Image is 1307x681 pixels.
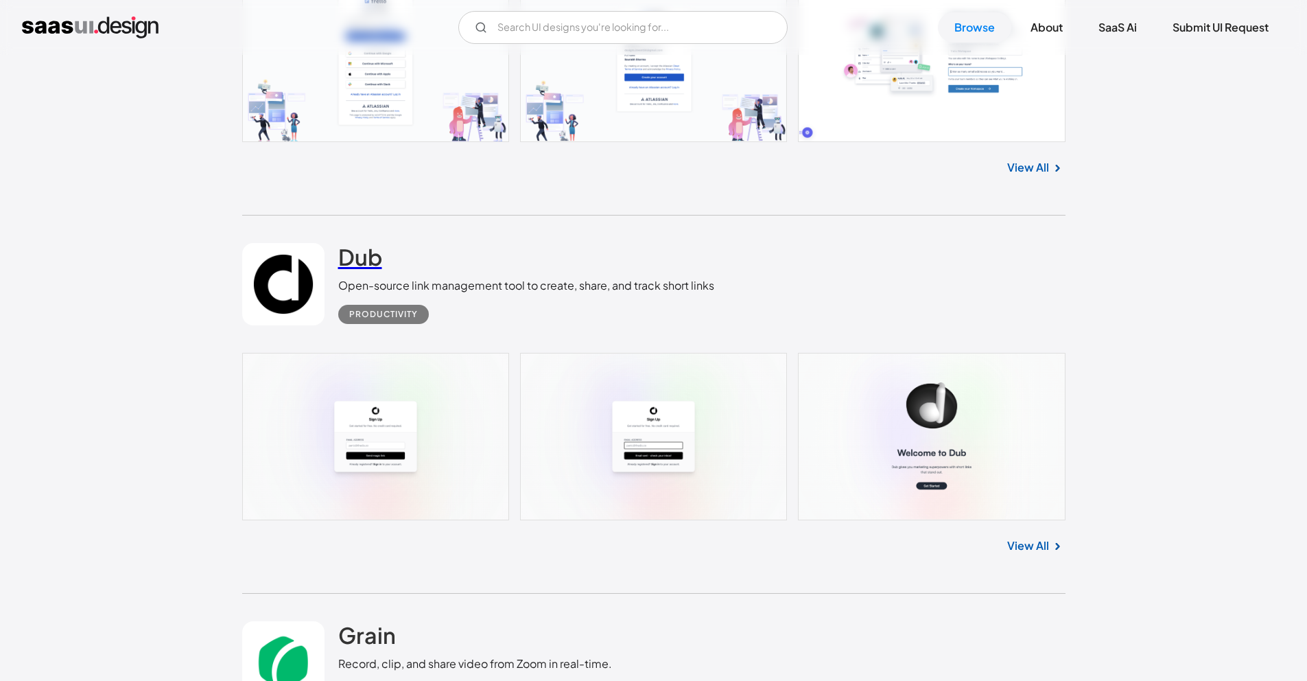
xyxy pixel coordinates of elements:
div: Open-source link management tool to create, share, and track short links [338,277,714,294]
a: View All [1007,159,1049,176]
div: Record, clip, and share video from Zoom in real-time. [338,656,612,672]
h2: Dub [338,243,382,270]
form: Email Form [458,11,788,44]
h2: Grain [338,621,396,649]
a: Grain [338,621,396,656]
a: About [1014,12,1079,43]
div: Productivity [349,306,418,323]
a: Dub [338,243,382,277]
a: View All [1007,538,1049,554]
a: Submit UI Request [1156,12,1285,43]
a: home [22,16,158,38]
a: SaaS Ai [1082,12,1153,43]
a: Browse [938,12,1011,43]
input: Search UI designs you're looking for... [458,11,788,44]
